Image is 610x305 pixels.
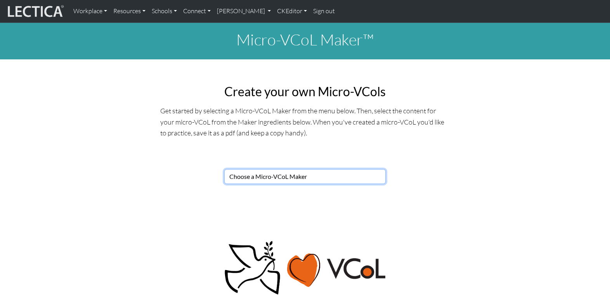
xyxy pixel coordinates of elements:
[160,84,450,99] h2: Create your own Micro-VCols
[214,3,274,19] a: [PERSON_NAME]
[110,3,149,19] a: Resources
[180,3,214,19] a: Connect
[160,105,450,138] p: Get started by selecting a Micro-VCoL Maker from the menu below. Then, select the content for you...
[310,3,338,19] a: Sign out
[149,3,180,19] a: Schools
[222,240,388,296] img: Peace, love, VCoL
[274,3,310,19] a: CKEditor
[6,4,64,19] img: lecticalive
[70,3,110,19] a: Workplace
